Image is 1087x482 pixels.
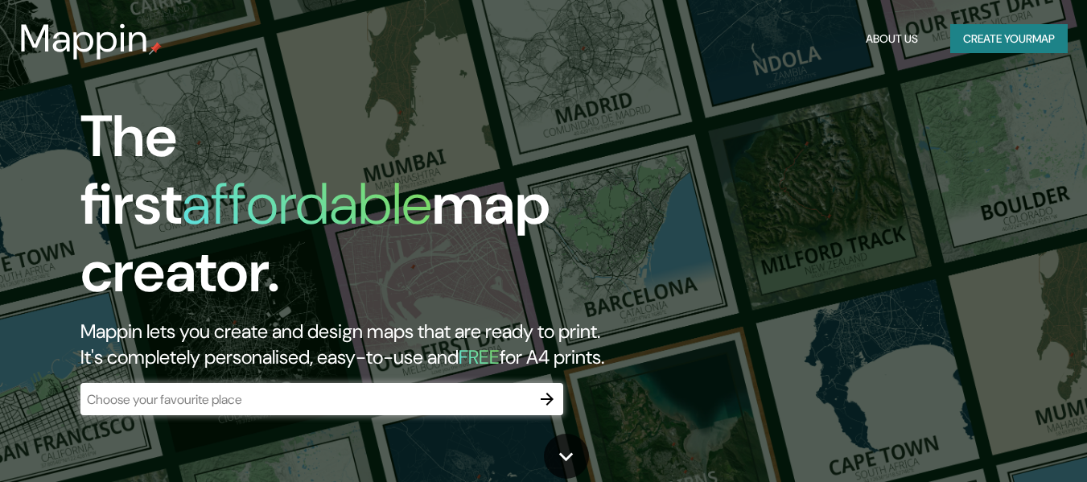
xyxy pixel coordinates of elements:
img: mappin-pin [149,42,162,55]
button: Create yourmap [950,24,1068,54]
iframe: Help widget launcher [944,419,1069,464]
h5: FREE [459,344,500,369]
button: About Us [859,24,924,54]
h1: The first map creator. [80,103,624,319]
h3: Mappin [19,16,149,61]
h2: Mappin lets you create and design maps that are ready to print. It's completely personalised, eas... [80,319,624,370]
input: Choose your favourite place [80,390,531,409]
h1: affordable [182,167,432,241]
